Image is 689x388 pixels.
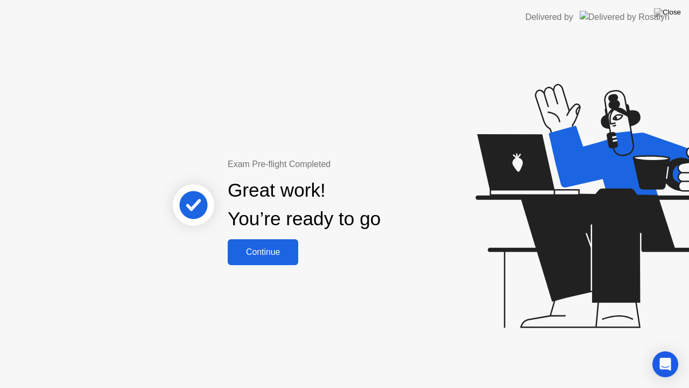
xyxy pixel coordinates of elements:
div: Open Intercom Messenger [652,351,678,377]
img: Delivered by Rosalyn [580,11,670,23]
div: Great work! You’re ready to go [228,176,381,233]
div: Exam Pre-flight Completed [228,158,450,171]
div: Continue [231,247,295,257]
button: Continue [228,239,298,265]
div: Delivered by [525,11,573,24]
img: Close [654,8,681,17]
